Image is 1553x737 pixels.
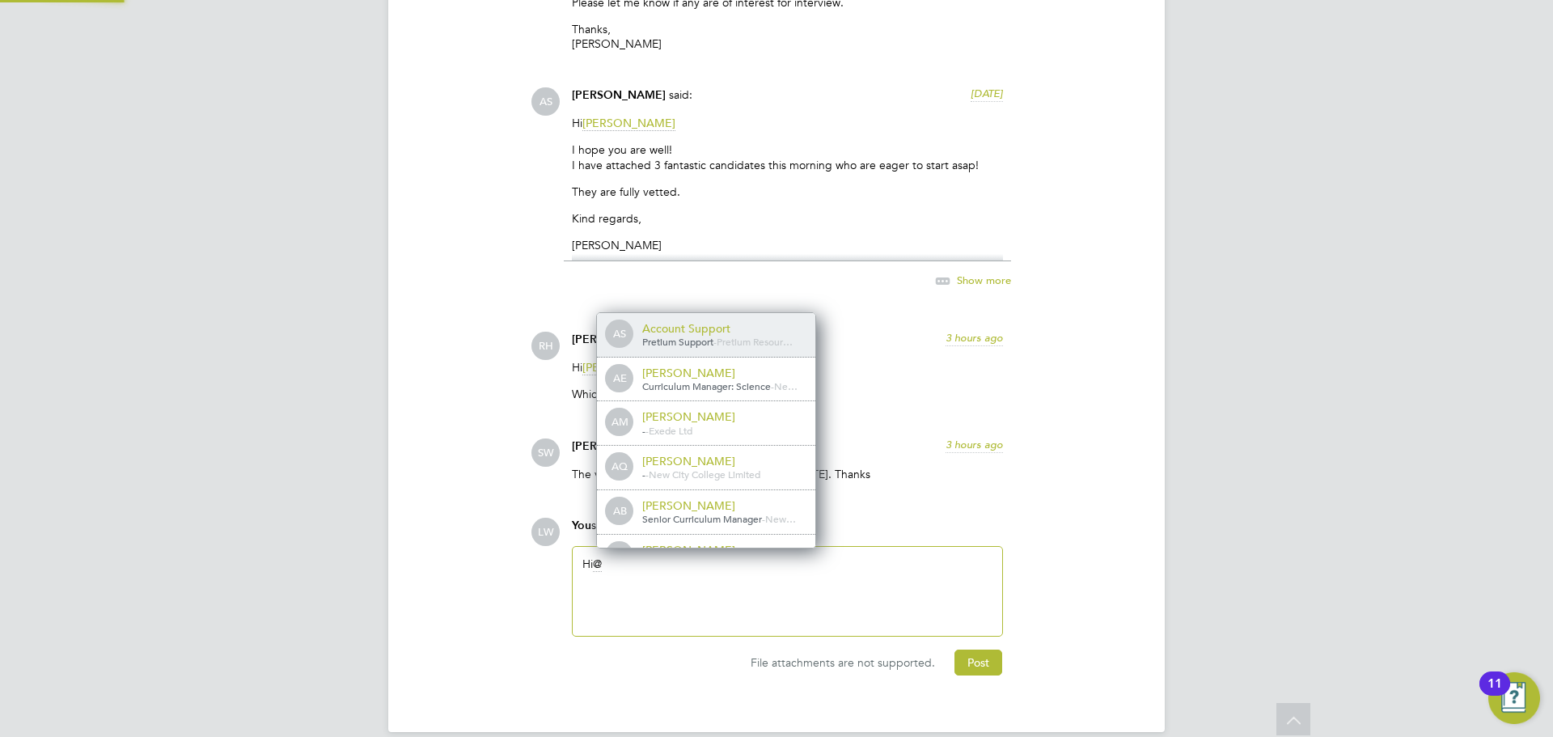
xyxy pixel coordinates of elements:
span: - [645,468,649,481]
button: Post [954,650,1002,676]
span: Ne… [774,379,798,392]
span: - [713,335,717,348]
div: say: [572,518,1003,546]
span: You [572,519,591,532]
span: [PERSON_NAME] [582,116,675,131]
span: AB [607,498,633,524]
p: [PERSON_NAME] [572,238,1003,252]
span: AH [607,543,633,569]
span: [PERSON_NAME] [572,332,666,346]
span: AS [531,87,560,116]
p: Which SCM is looking after this vacancy please. [572,387,1003,401]
div: [PERSON_NAME] [642,366,804,380]
p: Kind regards, [572,211,1003,226]
div: [PERSON_NAME] [642,409,804,424]
span: New… [765,512,796,525]
span: Curriculum Manager: Science [642,379,771,392]
span: said: [669,87,692,102]
span: LW [531,518,560,546]
span: - [642,468,645,481]
span: - [642,424,645,437]
div: [PERSON_NAME] [642,454,804,468]
div: 11 [1487,684,1502,705]
span: RH [531,332,560,360]
span: AM [607,409,633,435]
p: Thanks, [PERSON_NAME] [572,22,1003,51]
span: File attachments are not supported. [751,655,935,670]
span: - [645,424,649,437]
span: 3 hours ago [946,438,1003,451]
div: Account Support [642,321,804,336]
div: [PERSON_NAME] [642,543,804,557]
p: I hope you are well! I have attached 3 fantastic candidates this morning who are eager to start a... [572,142,1003,172]
p: Hi [572,116,1003,130]
span: New City College Limited [649,468,760,481]
span: Show more [957,273,1011,287]
span: AS [607,321,633,347]
span: - [771,379,774,392]
div: Hi [582,557,992,626]
p: The vacancy is in my area. I will review CVs [DATE]. Thanks [572,467,1003,481]
div: [PERSON_NAME] [642,498,804,513]
span: Senior Curriculum Manager [642,512,762,525]
span: Exede Ltd [649,424,692,437]
span: [PERSON_NAME] [572,439,666,453]
span: [PERSON_NAME] [582,360,675,375]
span: 3 hours ago [946,331,1003,345]
span: - [762,512,765,525]
button: Open Resource Center, 11 new notifications [1488,672,1540,724]
span: [PERSON_NAME] [572,88,666,102]
span: [DATE] [971,87,1003,100]
span: Pretium Support [642,335,713,348]
span: SW [531,438,560,467]
p: Hi [572,360,1003,375]
span: AE [607,366,633,392]
span: AQ [607,454,633,480]
p: They are fully vetted. [572,184,1003,199]
span: Pretium Resour… [717,335,793,348]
